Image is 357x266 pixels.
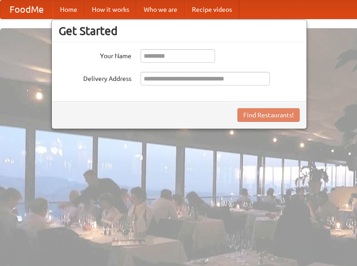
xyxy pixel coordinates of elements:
[59,24,300,38] h3: Get Started
[136,0,185,19] a: Who we are
[0,0,53,19] a: FoodMe
[59,49,131,60] label: Your Name
[53,0,85,19] a: Home
[237,108,300,122] button: Find Restaurants!
[185,0,239,19] a: Recipe videos
[59,72,131,83] label: Delivery Address
[85,0,136,19] a: How it works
